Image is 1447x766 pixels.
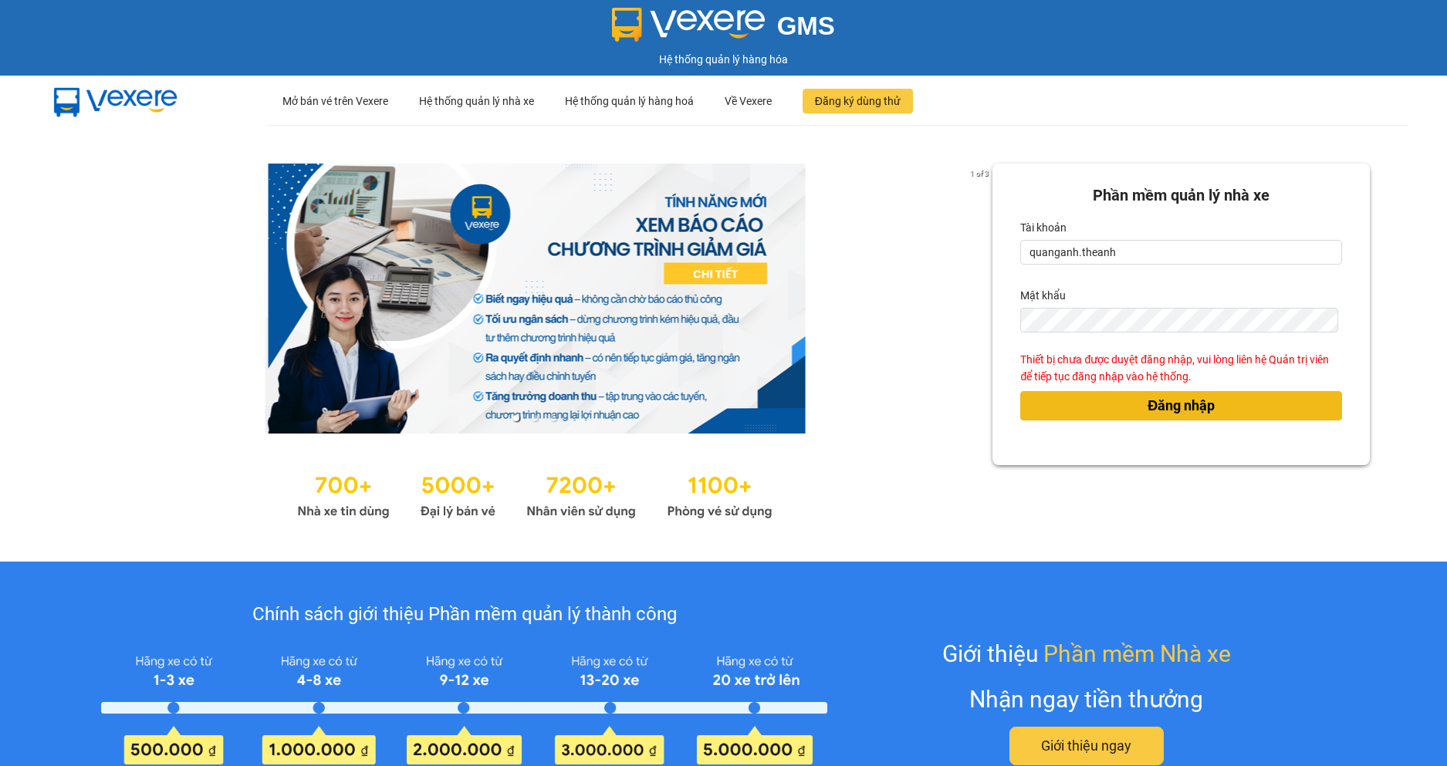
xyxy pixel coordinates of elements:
[1020,351,1342,385] div: Thiết bị chưa được duyệt đăng nhập, vui lòng liên hệ Quản trị viên để tiếp tục đăng nhập vào hệ t...
[1020,308,1338,332] input: Mật khẩu
[942,636,1231,672] div: Giới thiệu
[550,415,556,421] li: slide item 3
[777,12,835,40] span: GMS
[1009,727,1164,765] button: Giới thiệu ngay
[725,76,772,126] div: Về Vexere
[969,681,1203,717] div: Nhận ngay tiền thưởng
[565,76,694,126] div: Hệ thống quản lý hàng hoá
[4,51,1443,68] div: Hệ thống quản lý hàng hóa
[803,89,913,113] button: Đăng ký dùng thử
[815,93,901,110] span: Đăng ký dùng thử
[612,23,835,35] a: GMS
[297,464,773,523] img: Statistics.png
[282,76,388,126] div: Mở bán vé trên Vexere
[1020,391,1342,420] button: Đăng nhập
[101,600,827,629] div: Chính sách giới thiệu Phần mềm quản lý thành công
[77,164,99,434] button: previous slide / item
[1020,184,1342,208] div: Phần mềm quản lý nhà xe
[1041,735,1131,757] span: Giới thiệu ngay
[1020,240,1342,265] input: Tài khoản
[1020,215,1067,240] label: Tài khoản
[1148,395,1215,417] span: Đăng nhập
[1043,636,1231,672] span: Phần mềm Nhà xe
[39,76,193,127] img: mbUUG5Q.png
[101,649,827,765] img: policy-intruduce-detail.png
[612,8,765,42] img: logo 2
[419,76,534,126] div: Hệ thống quản lý nhà xe
[513,415,519,421] li: slide item 1
[971,164,992,434] button: next slide / item
[1020,283,1066,308] label: Mật khẩu
[532,415,538,421] li: slide item 2
[965,164,992,184] p: 1 of 3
